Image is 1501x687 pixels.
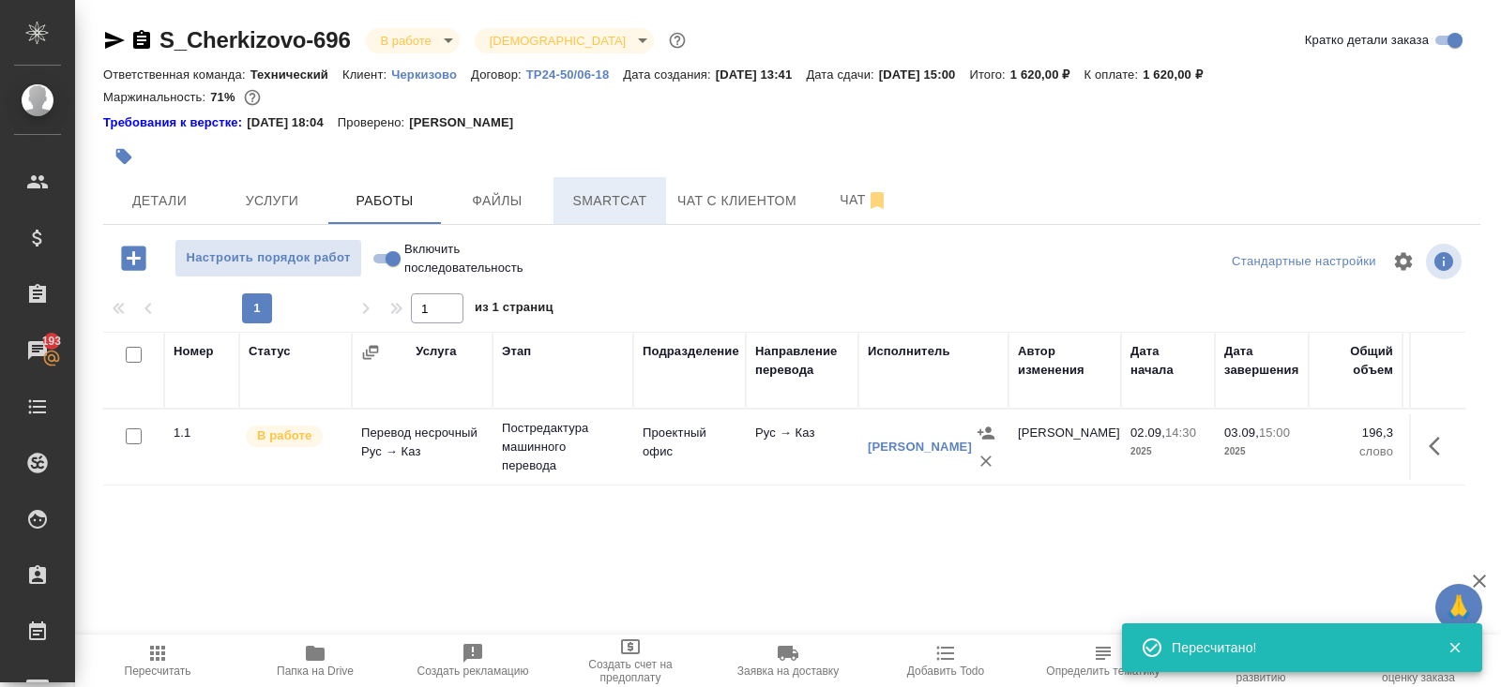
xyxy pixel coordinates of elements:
[755,342,849,380] div: Направление перевода
[1224,426,1259,440] p: 03.09,
[416,342,456,361] div: Услуга
[5,327,70,374] a: 193
[819,188,909,212] span: Чат
[665,28,690,52] button: Доп статусы указывают на важность/срочность заказа
[249,342,291,361] div: Статус
[1318,442,1393,461] p: слово
[1259,426,1290,440] p: 15:00
[972,419,1000,447] button: Назначить
[185,247,352,269] span: Настроить порядок работ
[969,67,1009,82] p: Итого:
[471,67,526,82] p: Договор:
[1084,67,1143,82] p: К оплате:
[1046,665,1160,678] span: Определить тематику
[526,66,624,82] a: ТР24-50/06-18
[1165,426,1196,440] p: 14:30
[868,440,972,454] a: [PERSON_NAME]
[1143,67,1217,82] p: 1 620,00 ₽
[394,635,552,687] button: Создать рекламацию
[240,85,265,110] button: 392.60 RUB;
[866,189,888,212] svg: Отписаться
[257,426,311,445] p: В работе
[475,28,654,53] div: В работе
[1018,342,1112,380] div: Автор изменения
[633,414,746,480] td: Проектный офис
[340,189,430,213] span: Работы
[868,342,950,361] div: Исполнитель
[1318,424,1393,442] p: 196,3
[677,189,796,213] span: Чат с клиентом
[108,239,159,277] button: Добавить работу
[526,67,624,82] p: ТР24-50/06-18
[1443,588,1475,627] span: 🙏
[867,635,1024,687] button: Добавить Todo
[174,239,362,277] button: Настроить порядок работ
[1024,635,1182,687] button: Определить тематику
[174,424,230,442] div: 1.1
[159,27,351,52] a: S_Cherkizovo-696
[236,635,394,687] button: Папка на Drive
[342,67,391,82] p: Клиент:
[623,67,715,82] p: Дата создания:
[417,665,529,678] span: Создать рекламацию
[338,113,410,132] p: Проверено:
[879,67,970,82] p: [DATE] 15:00
[502,342,531,361] div: Этап
[806,67,878,82] p: Дата сдачи:
[716,67,807,82] p: [DATE] 13:41
[103,67,250,82] p: Ответственная команда:
[737,665,839,678] span: Заявка на доставку
[277,665,354,678] span: Папка на Drive
[907,665,984,678] span: Добавить Todo
[250,67,342,82] p: Технический
[103,113,247,132] a: Требования к верстке:
[563,658,698,684] span: Создать счет на предоплату
[452,189,542,213] span: Файлы
[79,635,236,687] button: Пересчитать
[352,414,493,480] td: Перевод несрочный Рус → Каз
[475,296,553,323] span: из 1 страниц
[1227,247,1381,276] div: split button
[366,28,460,53] div: В работе
[31,332,73,351] span: 193
[972,447,1000,475] button: Удалить
[391,67,471,82] p: Черкизово
[502,419,624,475] p: Постредактура машинного перевода
[1318,342,1393,380] div: Общий объем
[103,29,126,52] button: Скопировать ссылку для ЯМессенджера
[709,635,867,687] button: Заявка на доставку
[1435,639,1474,656] button: Закрыть
[1224,342,1299,380] div: Дата завершения
[1426,244,1465,279] span: Посмотреть информацию
[227,189,317,213] span: Услуги
[1224,442,1299,461] p: 2025
[552,635,709,687] button: Создать счет на предоплату
[103,90,210,104] p: Маржинальность:
[375,33,437,49] button: В работе
[746,414,858,480] td: Рус → Каз
[125,665,191,678] span: Пересчитать
[1008,414,1121,480] td: [PERSON_NAME]
[404,240,540,277] span: Включить последовательность
[103,113,247,132] div: Нажми, чтобы открыть папку с инструкцией
[1130,342,1205,380] div: Дата начала
[1010,67,1084,82] p: 1 620,00 ₽
[1435,584,1482,631] button: 🙏
[1305,31,1429,50] span: Кратко детали заказа
[244,424,342,449] div: Исполнитель выполняет работу
[130,29,153,52] button: Скопировать ссылку
[174,342,214,361] div: Номер
[565,189,655,213] span: Smartcat
[247,113,338,132] p: [DATE] 18:04
[103,136,144,177] button: Добавить тэг
[114,189,205,213] span: Детали
[643,342,739,361] div: Подразделение
[1130,442,1205,461] p: 2025
[1172,638,1419,657] div: Пересчитано!
[1418,424,1463,469] button: Здесь прячутся важные кнопки
[1130,426,1165,440] p: 02.09,
[409,113,527,132] p: [PERSON_NAME]
[484,33,631,49] button: [DEMOGRAPHIC_DATA]
[1381,239,1426,284] span: Настроить таблицу
[210,90,239,104] p: 71%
